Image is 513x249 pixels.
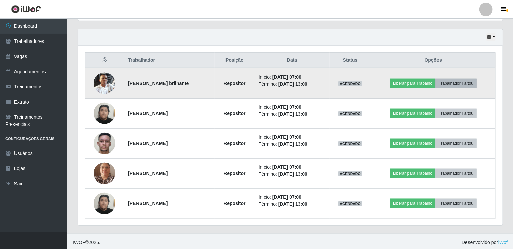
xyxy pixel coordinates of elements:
[223,111,245,116] strong: Repositor
[11,5,41,13] img: CoreUI Logo
[272,164,301,170] time: [DATE] 07:00
[259,134,326,141] li: Início:
[259,74,326,81] li: Início:
[462,239,508,246] span: Desenvolvido por
[338,141,362,146] span: AGENDADO
[259,81,326,88] li: Término:
[338,171,362,176] span: AGENDADO
[390,169,435,178] button: Liberar para Trabalho
[435,199,476,208] button: Trabalhador Faltou
[390,109,435,118] button: Liberar para Trabalho
[94,124,115,163] img: 1726751740044.jpeg
[338,111,362,116] span: AGENDADO
[259,171,326,178] li: Término:
[223,141,245,146] strong: Repositor
[259,111,326,118] li: Término:
[259,104,326,111] li: Início:
[223,201,245,206] strong: Repositor
[278,111,307,117] time: [DATE] 13:00
[390,79,435,88] button: Liberar para Trabalho
[223,81,245,86] strong: Repositor
[272,134,301,140] time: [DATE] 07:00
[94,189,115,218] img: 1735996269854.jpeg
[73,240,85,245] span: IWOF
[272,104,301,110] time: [DATE] 07:00
[128,111,168,116] strong: [PERSON_NAME]
[272,74,301,80] time: [DATE] 07:00
[435,109,476,118] button: Trabalhador Faltou
[338,201,362,206] span: AGENDADO
[73,239,100,246] span: © 2025 .
[278,171,307,177] time: [DATE] 13:00
[215,53,254,68] th: Posição
[124,53,215,68] th: Trabalhador
[128,81,189,86] strong: [PERSON_NAME] brilhante
[254,53,330,68] th: Data
[278,201,307,207] time: [DATE] 13:00
[371,53,496,68] th: Opções
[278,81,307,87] time: [DATE] 13:00
[498,240,508,245] a: iWof
[94,64,115,103] img: 1720636795418.jpeg
[390,139,435,148] button: Liberar para Trabalho
[259,201,326,208] li: Término:
[259,194,326,201] li: Início:
[272,194,301,200] time: [DATE] 07:00
[223,171,245,176] strong: Repositor
[330,53,371,68] th: Status
[128,141,168,146] strong: [PERSON_NAME]
[435,139,476,148] button: Trabalhador Faltou
[390,199,435,208] button: Liberar para Trabalho
[259,141,326,148] li: Término:
[259,164,326,171] li: Início:
[435,169,476,178] button: Trabalhador Faltou
[278,141,307,147] time: [DATE] 13:00
[338,81,362,86] span: AGENDADO
[128,171,168,176] strong: [PERSON_NAME]
[128,201,168,206] strong: [PERSON_NAME]
[94,154,115,193] img: 1730323738403.jpeg
[435,79,476,88] button: Trabalhador Faltou
[94,99,115,128] img: 1735996269854.jpeg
